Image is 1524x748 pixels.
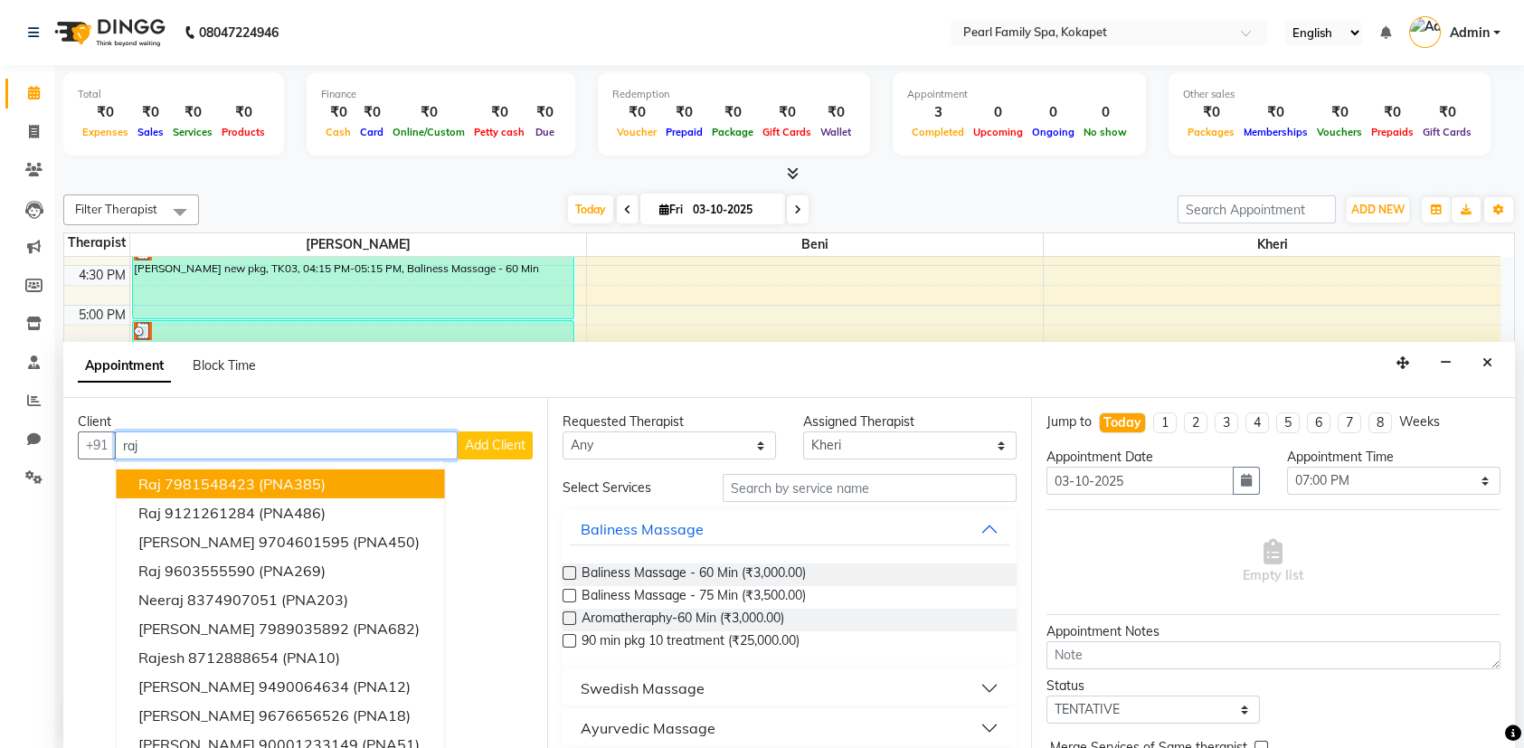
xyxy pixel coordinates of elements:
[1079,102,1131,123] div: 0
[1079,126,1131,138] span: No show
[1215,412,1238,433] li: 3
[1239,126,1312,138] span: Memberships
[570,712,1009,744] button: Ayurvedic Massage
[193,357,256,374] span: Block Time
[78,412,533,431] div: Client
[259,504,326,522] span: (PNA486)
[75,306,129,325] div: 5:00 PM
[758,102,816,123] div: ₹0
[282,649,340,667] span: (PNA10)
[1178,195,1336,223] input: Search Appointment
[1245,412,1269,433] li: 4
[1044,233,1500,256] span: Kheri
[165,475,255,493] ngb-highlight: 7981548423
[165,562,255,580] ngb-highlight: 9603555590
[353,706,411,724] span: (PNA18)
[1312,102,1367,123] div: ₹0
[1046,677,1260,696] div: Status
[1409,16,1441,48] img: Admin
[355,102,388,123] div: ₹0
[187,591,278,609] ngb-highlight: 8374907051
[1046,467,1234,495] input: yyyy-mm-dd
[168,126,217,138] span: Services
[529,102,561,123] div: ₹0
[655,203,687,216] span: Fri
[78,102,133,123] div: ₹0
[1183,87,1476,102] div: Other sales
[469,126,529,138] span: Petty cash
[199,7,279,58] b: 08047224946
[259,475,326,493] span: (PNA385)
[1153,412,1177,433] li: 1
[217,126,270,138] span: Products
[388,102,469,123] div: ₹0
[133,102,168,123] div: ₹0
[353,533,420,551] span: (PNA450)
[138,591,184,609] span: neeraj
[388,126,469,138] span: Online/Custom
[582,586,806,609] span: Baliness Massage - 75 Min (₹3,500.00)
[1046,622,1500,641] div: Appointment Notes
[1239,102,1312,123] div: ₹0
[115,431,458,459] input: Search by Name/Mobile/Email/Code
[1183,102,1239,123] div: ₹0
[1338,412,1361,433] li: 7
[549,478,709,497] div: Select Services
[816,126,856,138] span: Wallet
[138,677,255,696] span: [PERSON_NAME]
[165,504,255,522] ngb-highlight: 9121261284
[138,649,185,667] span: rajesh
[64,233,129,252] div: Therapist
[1276,412,1300,433] li: 5
[612,87,856,102] div: Redemption
[816,102,856,123] div: ₹0
[1027,102,1079,123] div: 0
[465,437,525,453] span: Add Client
[661,126,707,138] span: Prepaid
[612,102,661,123] div: ₹0
[687,196,778,223] input: 2025-10-03
[353,620,420,638] span: (PNA682)
[563,412,776,431] div: Requested Therapist
[78,126,133,138] span: Expenses
[612,126,661,138] span: Voucher
[803,412,1017,431] div: Assigned Therapist
[1243,539,1303,585] span: Empty list
[281,591,348,609] span: (PNA203)
[321,126,355,138] span: Cash
[133,241,574,318] div: [PERSON_NAME] new pkg, TK03, 04:15 PM-05:15 PM, Baliness Massage - 60 Min
[758,126,816,138] span: Gift Cards
[75,266,129,285] div: 4:30 PM
[1367,126,1418,138] span: Prepaids
[969,102,1027,123] div: 0
[1183,126,1239,138] span: Packages
[259,533,349,551] ngb-highlight: 9704601595
[138,533,255,551] span: [PERSON_NAME]
[907,126,969,138] span: Completed
[582,563,806,586] span: Baliness Massage - 60 Min (₹3,000.00)
[259,620,349,638] ngb-highlight: 7989035892
[581,677,705,699] div: Swedish Massage
[469,102,529,123] div: ₹0
[78,350,171,383] span: Appointment
[1347,197,1409,223] button: ADD NEW
[321,87,561,102] div: Finance
[75,202,157,216] span: Filter Therapist
[217,102,270,123] div: ₹0
[133,126,168,138] span: Sales
[78,87,270,102] div: Total
[568,195,613,223] span: Today
[168,102,217,123] div: ₹0
[1474,349,1500,377] button: Close
[969,126,1027,138] span: Upcoming
[133,321,574,358] div: [PERSON_NAME] new pkg, TK04, 05:15 PM-05:45 PM, Healing Hands - 30 Min
[1367,102,1418,123] div: ₹0
[1399,412,1440,431] div: Weeks
[138,504,161,522] span: raj
[582,631,800,654] span: 90 min pkg 10 treatment (₹25,000.00)
[188,649,279,667] ngb-highlight: 8712888654
[1450,24,1490,43] span: Admin
[531,126,559,138] span: Due
[1287,448,1500,467] div: Appointment Time
[1184,412,1207,433] li: 2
